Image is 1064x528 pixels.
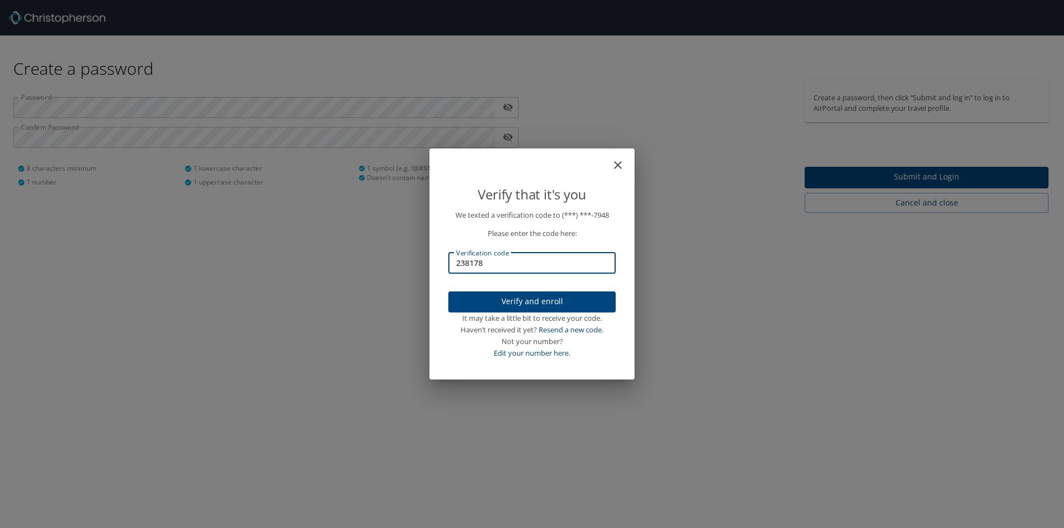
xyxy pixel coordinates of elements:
a: Edit your number here. [494,348,570,358]
p: We texted a verification code to (***) ***- 7948 [448,209,616,221]
div: Not your number? [448,336,616,347]
button: close [617,153,630,166]
p: Please enter the code here: [448,228,616,239]
button: Verify and enroll [448,291,616,313]
div: It may take a little bit to receive your code. [448,312,616,324]
div: Haven’t received it yet? [448,324,616,336]
a: Resend a new code. [539,325,603,335]
p: Verify that it's you [448,184,616,205]
span: Verify and enroll [457,295,607,309]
